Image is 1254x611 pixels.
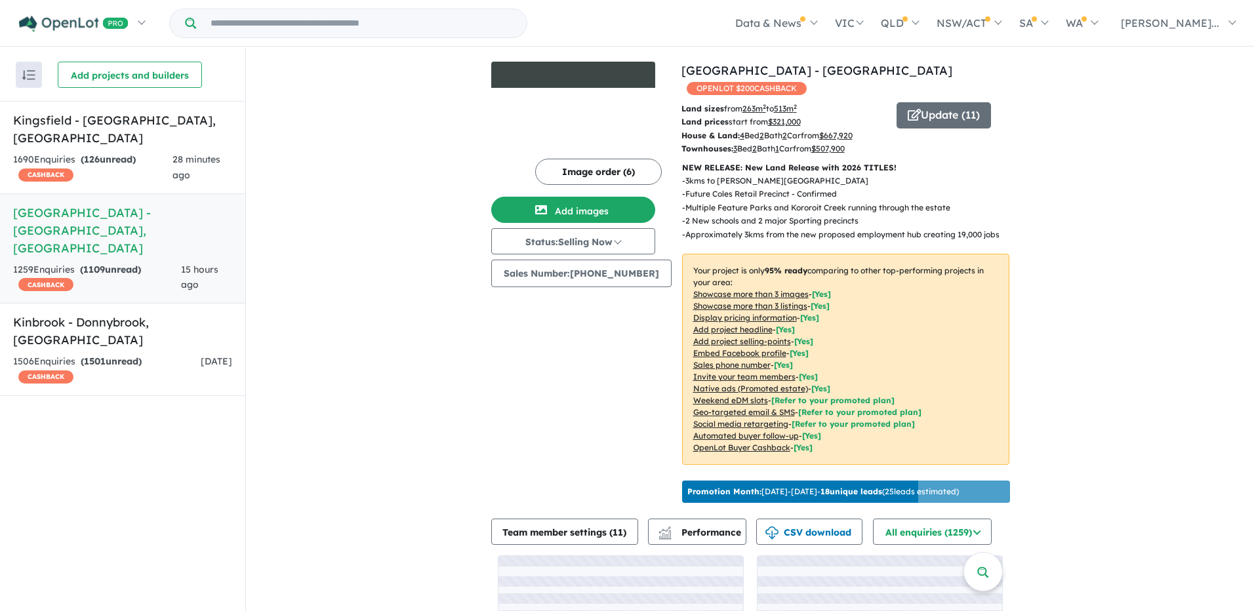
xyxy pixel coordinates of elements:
[22,70,35,80] img: sort.svg
[535,159,662,185] button: Image order (6)
[681,144,733,153] b: Townhouses:
[648,519,746,545] button: Performance
[13,313,232,349] h5: Kinbrook - Donnybrook , [GEOGRAPHIC_DATA]
[681,117,729,127] b: Land prices
[687,486,761,496] b: Promotion Month:
[687,82,807,95] span: OPENLOT $ 200 CASHBACK
[693,395,768,405] u: Weekend eDM slots
[693,301,807,311] u: Showcase more than 3 listings
[201,355,232,367] span: [DATE]
[802,431,821,441] span: [Yes]
[798,407,921,417] span: [Refer to your promoted plan]
[800,313,819,323] span: [ Yes ]
[756,519,862,545] button: CSV download
[491,197,655,223] button: Add images
[81,355,142,367] strong: ( unread)
[682,228,1010,241] p: - Approximately 3kms from the new proposed employment hub creating 19,000 jobs
[681,104,724,113] b: Land sizes
[13,152,172,184] div: 1690 Enquir ies
[682,161,1009,174] p: NEW RELEASE: New Land Release with 2026 TITLES!
[794,103,797,110] sup: 2
[13,354,201,385] div: 1506 Enquir ies
[491,228,655,254] button: Status:Selling Now
[775,144,779,153] u: 1
[763,103,766,110] sup: 2
[613,526,623,538] span: 11
[681,102,887,115] p: from
[794,443,813,452] span: [Yes]
[199,9,524,37] input: Try estate name, suburb, builder or developer
[181,264,218,291] span: 15 hours ago
[681,142,887,155] p: Bed Bath Car from
[491,260,672,287] button: Sales Number:[PHONE_NUMBER]
[759,130,764,140] u: 2
[13,204,232,257] h5: [GEOGRAPHIC_DATA] - [GEOGRAPHIC_DATA] , [GEOGRAPHIC_DATA]
[693,443,790,452] u: OpenLot Buyer Cashback
[752,144,757,153] u: 2
[693,384,808,393] u: Native ads (Promoted estate)
[774,104,797,113] u: 513 m
[819,130,853,140] u: $ 667,920
[682,254,1009,465] p: Your project is only comparing to other top-performing projects in your area: - - - - - - - - - -...
[799,372,818,382] span: [ Yes ]
[681,115,887,128] p: start from
[693,360,771,370] u: Sales phone number
[782,130,787,140] u: 2
[658,526,670,534] img: line-chart.svg
[658,530,672,539] img: bar-chart.svg
[681,130,740,140] b: House & Land:
[682,214,1010,227] p: - 2 New schools and 2 major Sporting precincts
[766,104,797,113] span: to
[693,313,797,323] u: Display pricing information
[742,104,766,113] u: 263 m
[693,348,786,358] u: Embed Facebook profile
[693,325,773,334] u: Add project headline
[811,384,830,393] span: [Yes]
[682,187,1010,201] p: - Future Coles Retail Precinct - Confirmed
[693,419,788,429] u: Social media retargeting
[693,407,795,417] u: Geo-targeted email & SMS
[1121,16,1219,30] span: [PERSON_NAME]...
[765,266,807,275] b: 95 % ready
[18,168,73,182] span: CASHBACK
[820,486,882,496] b: 18 unique leads
[58,62,202,88] button: Add projects and builders
[687,486,959,498] p: [DATE] - [DATE] - ( 25 leads estimated)
[83,264,105,275] span: 1109
[13,262,181,294] div: 1259 Enquir ies
[740,130,744,140] u: 4
[812,289,831,299] span: [ Yes ]
[811,301,830,311] span: [ Yes ]
[897,102,991,128] button: Update (11)
[774,360,793,370] span: [ Yes ]
[733,144,737,153] u: 3
[19,16,129,32] img: Openlot PRO Logo White
[765,526,779,540] img: download icon
[681,63,952,78] a: [GEOGRAPHIC_DATA] - [GEOGRAPHIC_DATA]
[776,325,795,334] span: [ Yes ]
[790,348,809,358] span: [ Yes ]
[84,153,100,165] span: 126
[681,129,887,142] p: Bed Bath Car from
[693,336,791,346] u: Add project selling-points
[172,153,220,181] span: 28 minutes ago
[682,174,1010,187] p: - 3kms to [PERSON_NAME][GEOGRAPHIC_DATA]
[682,201,1010,214] p: - Multiple Feature Parks and Kororoit Creek running through the estate
[873,519,992,545] button: All enquiries (1259)
[693,431,799,441] u: Automated buyer follow-up
[13,111,232,147] h5: Kingsfield - [GEOGRAPHIC_DATA] , [GEOGRAPHIC_DATA]
[660,526,741,538] span: Performance
[18,370,73,384] span: CASHBACK
[792,419,915,429] span: [Refer to your promoted plan]
[18,278,73,291] span: CASHBACK
[771,395,895,405] span: [Refer to your promoted plan]
[491,519,638,545] button: Team member settings (11)
[811,144,845,153] u: $ 507,900
[693,289,809,299] u: Showcase more than 3 images
[81,153,136,165] strong: ( unread)
[80,264,141,275] strong: ( unread)
[84,355,106,367] span: 1501
[794,336,813,346] span: [ Yes ]
[768,117,801,127] u: $ 321,000
[693,372,796,382] u: Invite your team members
